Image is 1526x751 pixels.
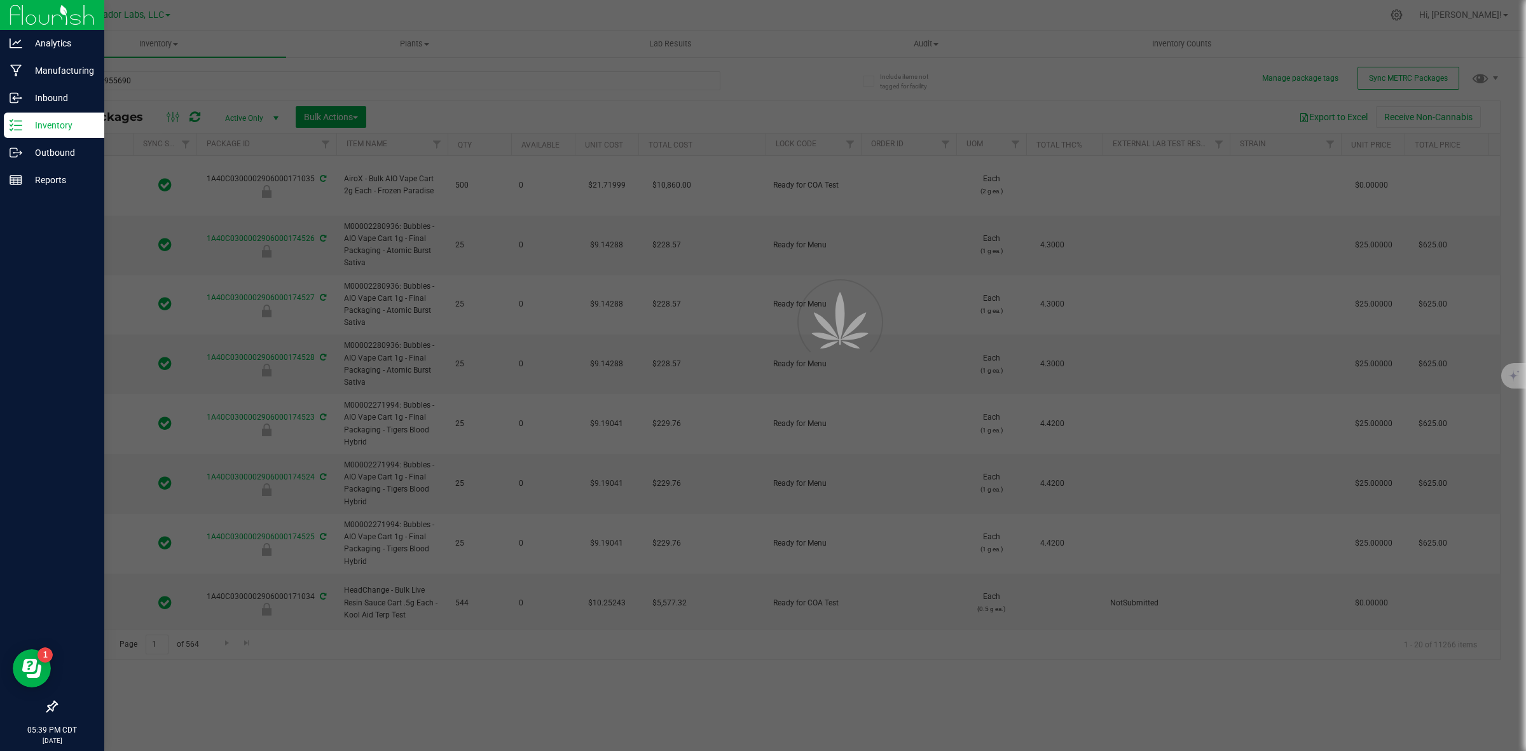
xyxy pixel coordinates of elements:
[22,90,99,106] p: Inbound
[22,63,99,78] p: Manufacturing
[6,736,99,745] p: [DATE]
[22,118,99,133] p: Inventory
[10,92,22,104] inline-svg: Inbound
[22,172,99,188] p: Reports
[10,146,22,159] inline-svg: Outbound
[10,64,22,77] inline-svg: Manufacturing
[13,649,51,687] iframe: Resource center
[22,145,99,160] p: Outbound
[10,174,22,186] inline-svg: Reports
[22,36,99,51] p: Analytics
[6,724,99,736] p: 05:39 PM CDT
[10,119,22,132] inline-svg: Inventory
[10,37,22,50] inline-svg: Analytics
[38,647,53,663] iframe: Resource center unread badge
